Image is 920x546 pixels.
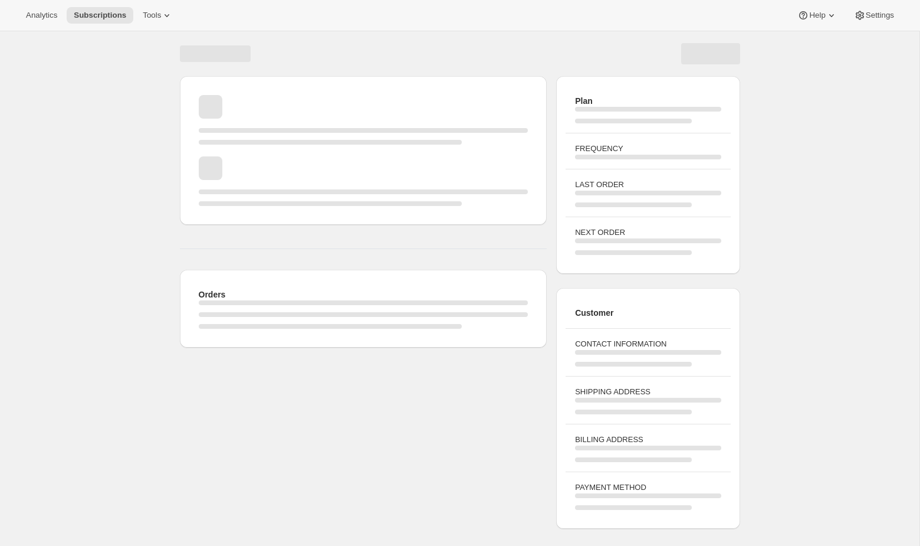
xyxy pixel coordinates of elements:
h3: LAST ORDER [575,179,721,191]
button: Subscriptions [67,7,133,24]
h3: BILLING ADDRESS [575,434,721,446]
span: Subscriptions [74,11,126,20]
h2: Customer [575,307,721,319]
button: Help [790,7,844,24]
button: Settings [847,7,901,24]
h2: Orders [199,289,528,300]
span: Settings [866,11,894,20]
h3: FREQUENCY [575,143,721,155]
span: Help [809,11,825,20]
h2: Plan [575,95,721,107]
span: Analytics [26,11,57,20]
h3: SHIPPING ADDRESS [575,386,721,398]
button: Tools [136,7,180,24]
button: Analytics [19,7,64,24]
span: Tools [143,11,161,20]
h3: NEXT ORDER [575,227,721,238]
div: Page loading [166,31,754,534]
h3: CONTACT INFORMATION [575,338,721,350]
h3: PAYMENT METHOD [575,482,721,493]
